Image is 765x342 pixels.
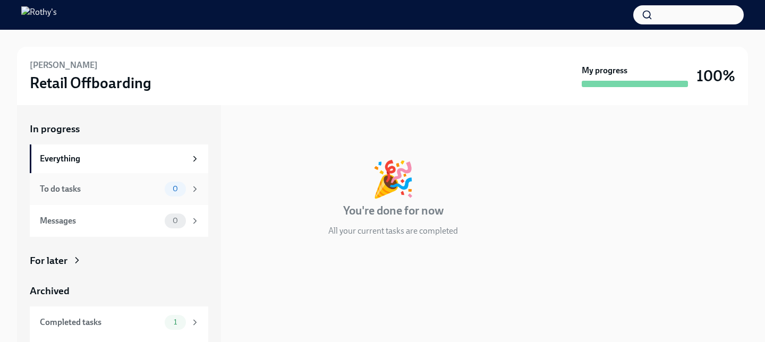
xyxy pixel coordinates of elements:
div: Completed tasks [40,317,160,328]
strong: My progress [582,65,627,76]
span: 0 [166,217,184,225]
div: For later [30,254,67,268]
h3: 100% [696,66,735,85]
a: Archived [30,284,208,298]
div: In progress [234,122,284,136]
div: To do tasks [40,183,160,195]
a: Everything [30,144,208,173]
p: All your current tasks are completed [328,225,458,237]
div: 🎉 [371,161,415,196]
a: In progress [30,122,208,136]
a: To do tasks0 [30,173,208,205]
span: 0 [166,185,184,193]
a: For later [30,254,208,268]
img: Rothy's [21,6,57,23]
a: Messages0 [30,205,208,237]
h6: [PERSON_NAME] [30,59,98,71]
h4: You're done for now [343,203,444,219]
div: Messages [40,215,160,227]
span: 1 [167,318,183,326]
a: Completed tasks1 [30,306,208,338]
div: Everything [40,153,186,165]
h3: Retail Offboarding [30,73,151,92]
